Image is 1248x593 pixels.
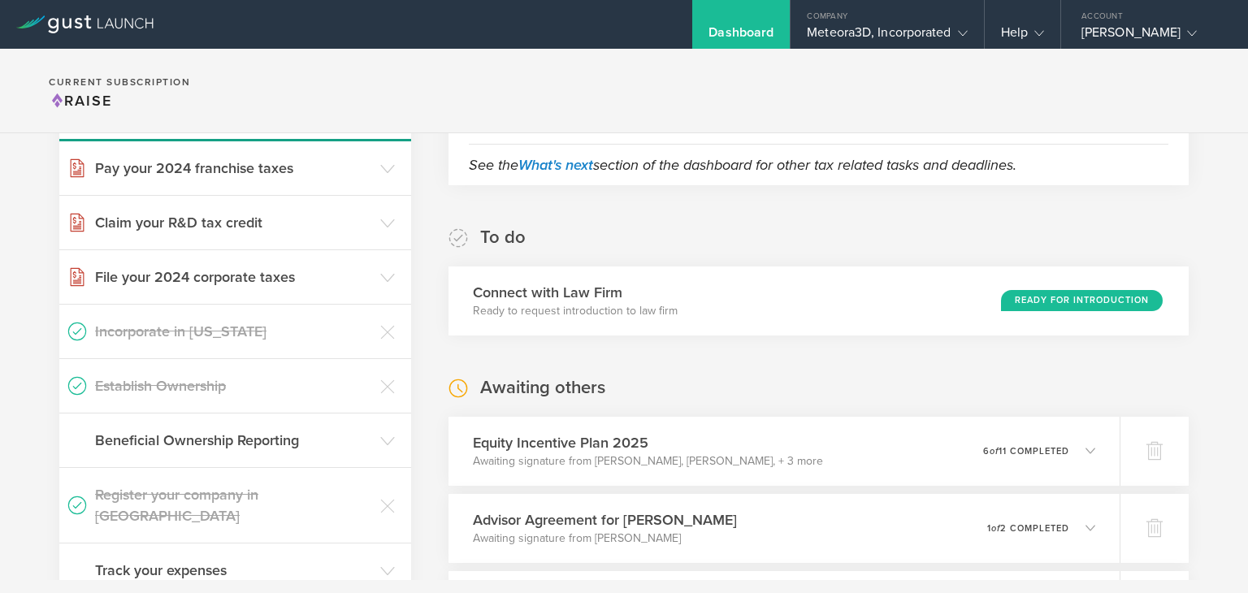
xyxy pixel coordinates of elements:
h3: Register your company in [GEOGRAPHIC_DATA] [95,484,372,526]
h3: Establish Ownership [95,375,372,396]
h2: Current Subscription [49,77,190,87]
div: Meteora3D, Incorporated [807,24,967,49]
div: Ready for Introduction [1001,290,1163,311]
h3: Claim your R&D tax credit [95,212,372,233]
p: Ready to request introduction to law firm [473,303,678,319]
h3: Connect with Law Firm [473,282,678,303]
h2: To do [480,226,526,249]
h3: Beneficial Ownership Reporting [95,430,372,451]
div: Dashboard [708,24,773,49]
h3: Incorporate in [US_STATE] [95,321,372,342]
em: of [991,523,1000,534]
div: Connect with Law FirmReady to request introduction to law firmReady for Introduction [448,266,1189,335]
p: Awaiting signature from [PERSON_NAME], [PERSON_NAME], + 3 more [473,453,823,470]
h3: Advisor Agreement for [PERSON_NAME] [473,509,737,530]
span: Raise [49,92,112,110]
h3: Track your expenses [95,560,372,581]
a: What's next [518,156,593,174]
p: 6 11 completed [983,447,1069,456]
p: 1 2 completed [987,524,1069,533]
div: Help [1001,24,1044,49]
h2: Awaiting others [480,376,605,400]
p: Awaiting signature from [PERSON_NAME] [473,530,737,547]
em: See the section of the dashboard for other tax related tasks and deadlines. [469,156,1016,174]
h3: Equity Incentive Plan 2025 [473,432,823,453]
div: [PERSON_NAME] [1081,24,1220,49]
h3: Pay your 2024 franchise taxes [95,158,372,179]
h3: File your 2024 corporate taxes [95,266,372,288]
em: of [990,446,999,457]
